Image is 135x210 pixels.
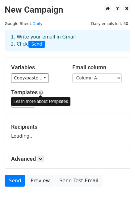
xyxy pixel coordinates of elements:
[89,21,130,26] a: Daily emails left: 50
[28,41,45,48] span: Send
[11,97,70,106] div: Learn more about templates
[11,64,63,71] h5: Variables
[72,64,124,71] h5: Email column
[6,34,129,48] div: 1. Write your email in Gmail 2. Click
[11,73,49,83] a: Copy/paste...
[27,175,54,187] a: Preview
[11,89,38,95] a: Templates
[5,5,130,15] h2: New Campaign
[5,175,25,187] a: Send
[55,175,102,187] a: Send Test Email
[11,123,124,130] h5: Recipients
[89,20,130,27] span: Daily emails left: 50
[32,21,42,26] a: Daily
[11,123,124,139] div: Loading...
[5,21,42,26] small: Google Sheet:
[11,155,124,162] h5: Advanced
